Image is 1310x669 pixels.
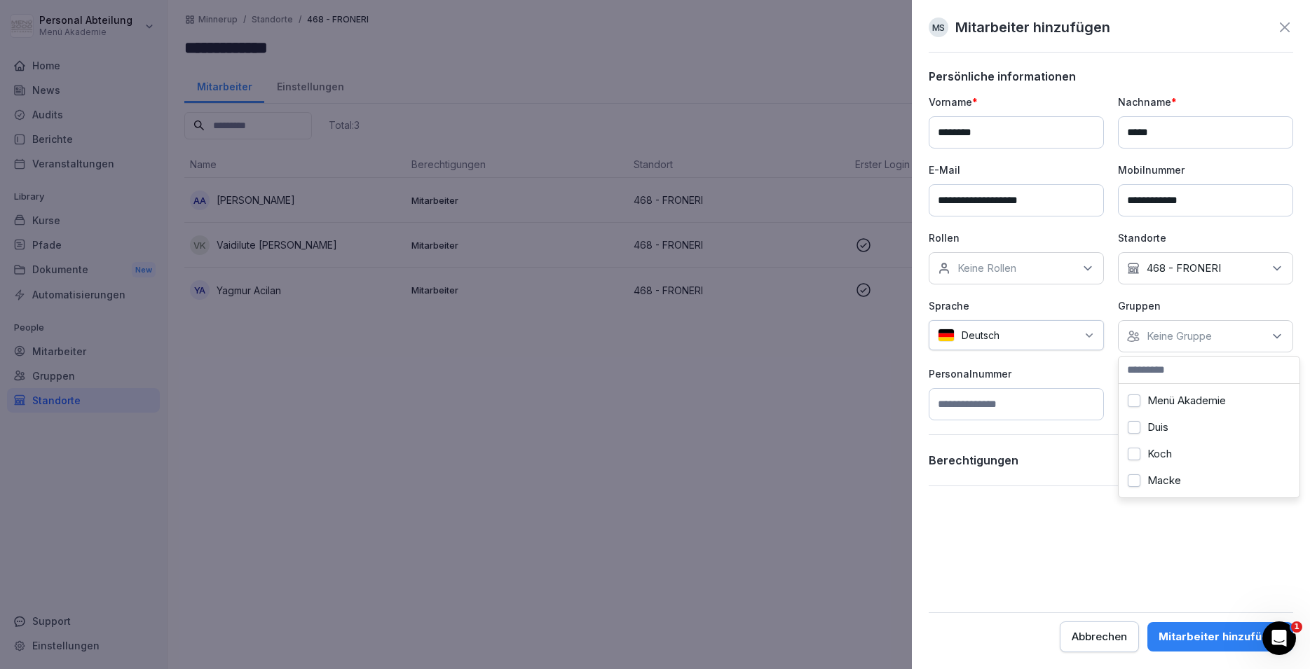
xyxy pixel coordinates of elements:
[1159,629,1282,644] div: Mitarbeiter hinzufügen
[929,298,1104,313] p: Sprache
[137,22,165,50] img: Profile image for Deniz
[929,95,1104,109] p: Vorname
[929,163,1104,177] p: E-Mail
[29,215,234,244] div: Wir antworten in der Regel in ein paar Minuten
[28,27,109,46] img: logo
[929,453,1018,467] p: Berechtigungen
[929,320,1104,350] div: Deutsch
[957,261,1016,275] p: Keine Rollen
[1147,622,1293,651] button: Mitarbeiter hinzufügen
[1118,95,1293,109] p: Nachname
[1147,448,1172,460] label: Koch
[929,18,948,37] div: MS
[1262,621,1296,655] iframe: Intercom live chat
[1291,621,1302,633] span: 1
[28,99,252,123] p: Hi Personal 👋
[1147,329,1212,343] p: Keine Gruppe
[29,200,234,215] div: Sende uns eine Nachricht
[191,22,219,50] img: Profile image for Miriam
[1118,230,1293,245] p: Standorte
[164,22,192,50] img: Profile image for Ziar
[1147,261,1221,275] p: 468 - FRONERI
[1118,298,1293,313] p: Gruppen
[241,22,266,48] div: Schließen
[14,188,266,256] div: Sende uns eine NachrichtWir antworten in der Regel in ein paar Minuten
[1147,421,1168,434] label: Duis
[1118,163,1293,177] p: Mobilnummer
[955,17,1110,38] p: Mitarbeiter hinzufügen
[20,270,260,296] a: Besuchen Sie unsere Webseite
[929,69,1293,83] p: Persönliche informationen
[1060,621,1139,652] button: Abbrechen
[938,329,955,342] img: de.svg
[929,230,1104,245] p: Rollen
[1072,629,1127,644] div: Abbrechen
[140,437,280,493] button: Nachrichten
[929,366,1104,381] p: Personalnummer
[1147,474,1181,487] label: Macke
[54,472,86,482] span: Home
[28,123,252,171] p: Wie können wir helfen?
[29,275,235,290] div: Besuchen Sie unsere Webseite
[181,472,240,482] span: Nachrichten
[1147,394,1226,407] label: Menü Akademie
